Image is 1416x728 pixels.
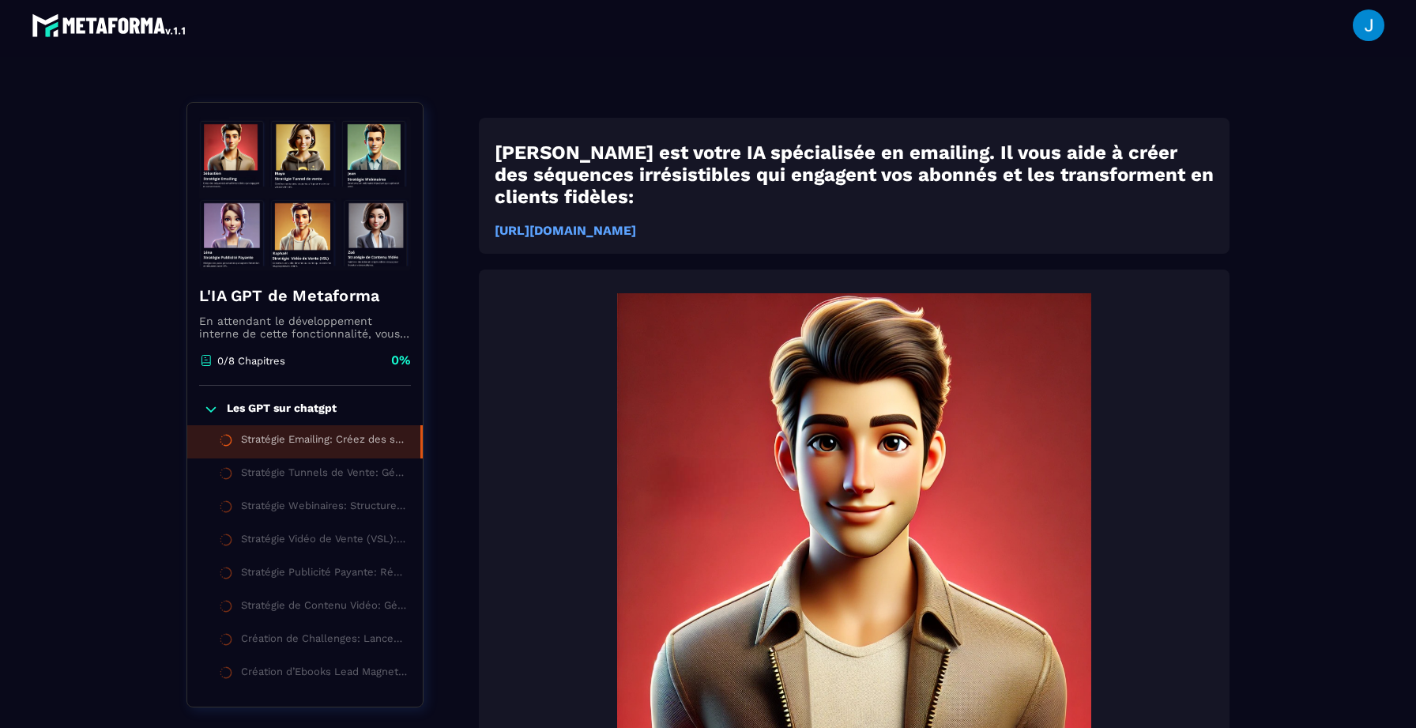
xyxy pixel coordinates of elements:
[495,223,636,238] a: [URL][DOMAIN_NAME]
[241,433,405,451] div: Stratégie Emailing: Créez des séquences email irrésistibles qui engagent et convertissent.
[241,533,407,550] div: Stratégie Vidéo de Vente (VSL): Concevez une vidéo de vente puissante qui transforme les prospect...
[32,9,188,41] img: logo
[199,315,411,340] p: En attendant le développement interne de cette fonctionnalité, vous pouvez déjà l’utiliser avec C...
[241,466,407,484] div: Stratégie Tunnels de Vente: Générez des textes ultra persuasifs pour maximiser vos conversions
[241,500,407,517] div: Stratégie Webinaires: Structurez un webinaire impactant qui captive et vend
[199,285,411,307] h4: L'IA GPT de Metaforma
[217,355,285,367] p: 0/8 Chapitres
[241,566,407,583] div: Stratégie Publicité Payante: Rédigez des pubs percutantes qui captent l’attention et réduisent vo...
[199,115,411,273] img: banner
[391,352,411,369] p: 0%
[241,599,407,617] div: Stratégie de Contenu Vidéo: Générez des idées et scripts vidéos viraux pour booster votre audience
[495,141,1214,208] strong: [PERSON_NAME] est votre IA spécialisée en emailing. Il vous aide à créer des séquences irrésistib...
[241,632,407,650] div: Création de Challenges: Lancez un challenge impactant qui engage et convertit votre audience
[227,402,337,417] p: Les GPT sur chatgpt
[241,666,407,683] div: Création d’Ebooks Lead Magnet: Créez un ebook irrésistible pour capturer des leads qualifié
